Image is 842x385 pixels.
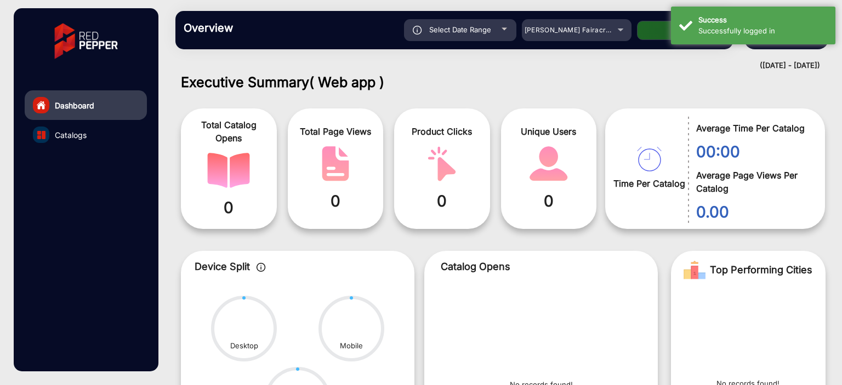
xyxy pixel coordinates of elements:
[527,146,570,181] img: catalog
[189,118,269,145] span: Total Catalog Opens
[25,90,147,120] a: Dashboard
[402,125,482,138] span: Product Clicks
[296,125,376,138] span: Total Page Views
[47,14,126,68] img: vmg-logo
[207,153,250,188] img: catalog
[525,26,633,34] span: [PERSON_NAME] Fairacre Farms
[181,74,826,90] h1: Executive Summary
[189,196,269,219] span: 0
[37,131,45,139] img: catalog
[698,15,827,26] div: Success
[698,26,827,37] div: Successfully logged in
[184,21,337,35] h3: Overview
[296,189,376,212] span: 0
[420,146,463,181] img: catalog
[36,100,46,110] img: home
[684,259,706,281] img: Rank image
[230,341,258,352] div: Desktop
[25,120,147,150] a: Catalogs
[340,341,363,352] div: Mobile
[637,21,725,40] button: Apply
[314,146,357,181] img: catalog
[257,263,266,272] img: icon
[55,100,94,111] span: Dashboard
[696,169,809,195] span: Average Page Views Per Catalog
[195,261,250,272] span: Device Split
[509,189,589,212] span: 0
[696,200,809,223] span: 0.00
[509,125,589,138] span: Unique Users
[710,259,812,281] span: Top Performing Cities
[309,74,384,90] span: ( Web app )
[696,122,809,135] span: Average Time Per Catalog
[637,147,662,171] img: catalog
[696,140,809,163] span: 00:00
[429,25,491,34] span: Select Date Range
[413,26,422,35] img: icon
[402,189,482,212] span: 0
[441,259,641,274] p: Catalog Opens
[55,129,87,141] span: Catalogs
[164,60,820,71] div: ([DATE] - [DATE])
